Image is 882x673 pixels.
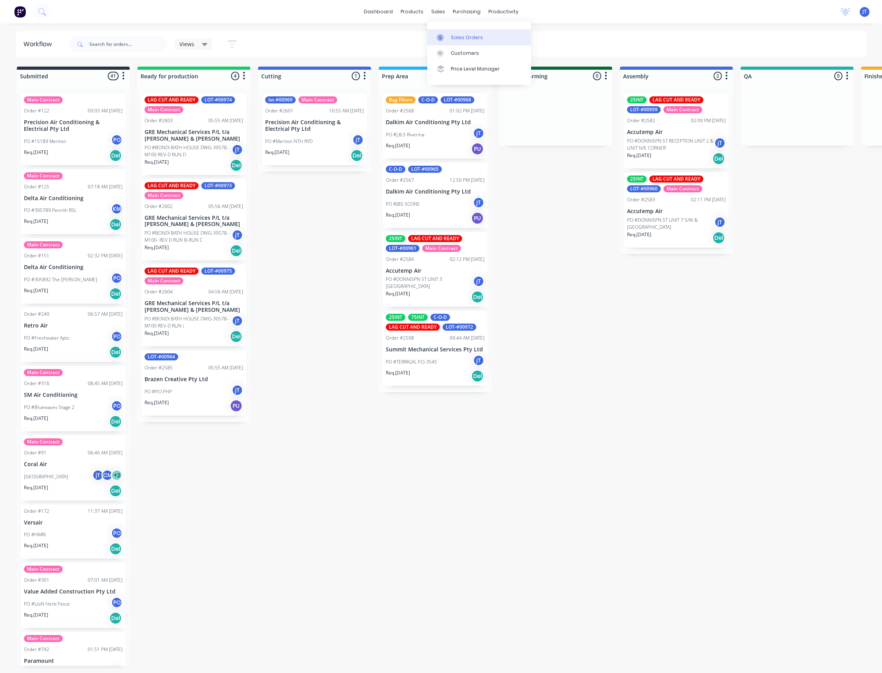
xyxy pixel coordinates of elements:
[649,175,703,183] div: LAG CUT AND READY
[145,376,243,383] p: Brazen Creative Pty Ltd
[24,658,123,664] p: Paramount
[21,169,126,235] div: Main ContractOrder #12507:18 AM [DATE]Delta Air ConditioningPO #305789 Penrith RSLKMReq.[DATE]Del
[386,314,405,321] div: 25INT
[624,93,729,168] div: 25INTLAG CUT AND READYLOT-#00959Main ContractOrder #258202:09 PM [DATE]Accutemp AirPO #DONNISPN S...
[141,179,246,261] div: LAG CUT AND READYLOT-#00973Main ContractOrder #260205:56 AM [DATE]GRE Mechanical Services P/L t/a...
[145,144,231,158] p: PO #BONDI BATH HOUSE DWG-30578-M100 REV-D RUN D
[24,380,49,387] div: Order #316
[230,159,242,172] div: Del
[473,197,484,208] div: jT
[111,597,123,608] div: PO
[386,324,440,331] div: LAG CUT AND READY
[201,182,235,189] div: LOT-#00973
[24,601,70,608] p: PO #UoN Herb Fitout
[111,272,123,284] div: PO
[145,129,243,142] p: GRE Mechanical Services P/L t/a [PERSON_NAME] & [PERSON_NAME]
[208,364,243,371] div: 05:55 AM [DATE]
[24,415,48,422] p: Req. [DATE]
[427,45,531,61] a: Customers
[24,276,97,283] p: PO #305892 The [PERSON_NAME]
[145,353,178,360] div: LOT-#00964
[145,203,173,210] div: Order #2602
[386,290,410,297] p: Req. [DATE]
[145,192,183,199] div: Main Contract
[24,218,48,225] p: Req. [DATE]
[691,196,726,203] div: 02:11 PM [DATE]
[145,106,183,113] div: Main Contract
[21,238,126,304] div: Main ContractOrder #15102:32 PM [DATE]Delta Air ConditioningPO #305892 The [PERSON_NAME]POReq.[DA...
[473,127,484,139] div: jT
[109,543,122,555] div: Del
[89,36,167,52] input: Search for orders...
[386,212,410,219] p: Req. [DATE]
[24,252,49,259] div: Order #151
[145,399,169,406] p: Req. [DATE]
[92,469,104,481] div: jT
[24,473,68,480] p: [GEOGRAPHIC_DATA]
[451,50,479,57] div: Customers
[24,635,63,642] div: Main Contract
[24,149,48,156] p: Req. [DATE]
[24,449,47,456] div: Order #91
[265,96,296,103] div: lot-#00969
[351,149,363,162] div: Del
[111,400,123,412] div: PO
[383,163,488,228] div: C-O-DLOT-#00965Order #256712:50 PM [DATE]Dalkim Air Conditioning Pty LtdPO #JBS SCONEjTReq.[DATE]PU
[14,6,26,18] img: Factory
[484,6,522,18] div: productivity
[109,485,122,497] div: Del
[473,355,484,366] div: jT
[24,322,123,329] p: Retro Air
[386,107,414,114] div: Order #2568
[24,241,63,248] div: Main Contract
[627,129,726,136] p: Accutemp Air
[712,232,725,244] div: Del
[627,217,714,231] p: PO #DONNISPN ST UNIT 7 S/W & [GEOGRAPHIC_DATA]
[23,40,56,49] div: Workflow
[383,311,488,386] div: 25INT75INTC-O-DLAG CUT AND READYLOT-#00972Order #259809:44 AM [DATE]Summit Mechanical Services Pt...
[627,152,651,159] p: Req. [DATE]
[627,196,655,203] div: Order #2583
[24,172,63,179] div: Main Contract
[422,245,461,252] div: Main Contract
[408,166,442,173] div: LOT-#00965
[111,469,123,481] div: + 2
[201,96,235,103] div: LOT-#00974
[24,484,48,491] p: Req. [DATE]
[397,6,427,18] div: products
[471,212,484,224] div: PU
[24,519,123,526] p: Versair
[88,508,123,515] div: 11:37 AM [DATE]
[24,646,49,653] div: Order #742
[265,107,293,114] div: Order #2601
[624,172,729,248] div: 25INTLAG CUT AND READYLOT-#00960Main ContractOrder #258302:11 PM [DATE]Accutemp AirPO #DONNISPN S...
[231,315,243,327] div: jT
[24,588,123,595] p: Value Added Construction Pty Ltd
[88,107,123,114] div: 09:03 AM [DATE]
[386,177,414,184] div: Order #2567
[24,611,48,619] p: Req. [DATE]
[262,93,367,165] div: lot-#00969Main ContractOrder #260110:55 AM [DATE]Precision Air Conditioning & Electrical Pty LtdP...
[145,215,243,228] p: GRE Mechanical Services P/L t/a [PERSON_NAME] & [PERSON_NAME]
[145,330,169,337] p: Req. [DATE]
[691,117,726,124] div: 02:09 PM [DATE]
[450,107,484,114] div: 01:02 PM [DATE]
[386,245,419,252] div: LOT-#00961
[24,107,49,114] div: Order #122
[441,96,474,103] div: LOT-#00968
[230,400,242,412] div: PU
[145,244,169,251] p: Req. [DATE]
[24,392,123,398] p: SM Air Conditioning
[24,346,48,353] p: Req. [DATE]
[862,8,867,15] span: JT
[201,268,235,275] div: LOT-#00975
[471,143,484,155] div: PU
[88,449,123,456] div: 06:40 AM [DATE]
[714,216,726,228] div: jT
[383,232,488,307] div: 25INTLAG CUT AND READYLOT-#00961Main ContractOrder #258402:12 PM [DATE]Accutemp AirPO #DONNISPN S...
[24,287,48,294] p: Req. [DATE]
[386,201,420,208] p: PO #JBS SCONE
[145,364,173,371] div: Order #2585
[24,311,49,318] div: Order #240
[471,370,484,382] div: Del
